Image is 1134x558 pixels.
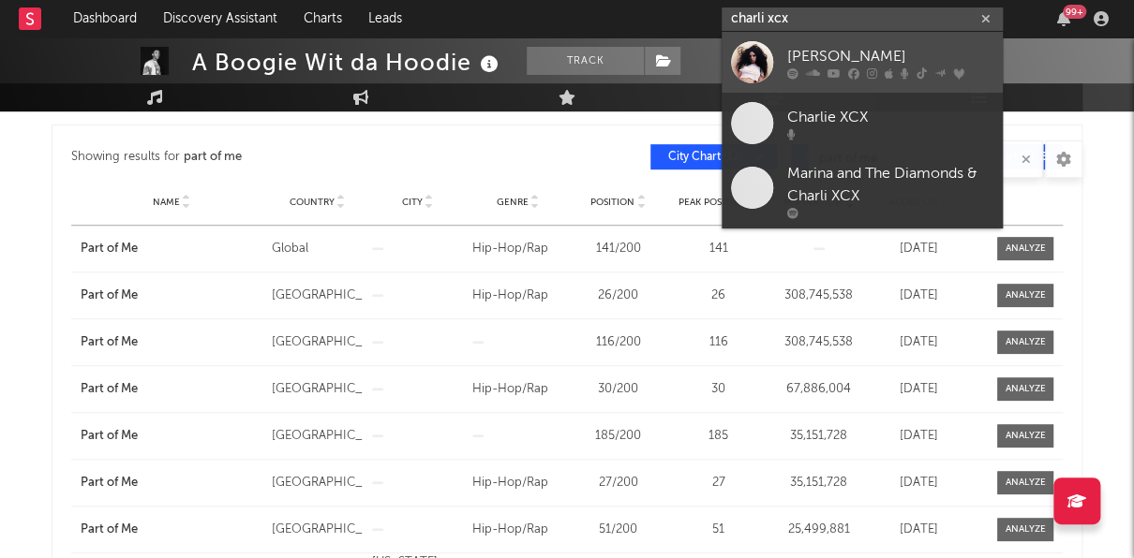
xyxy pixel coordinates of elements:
div: Hip-Hop/Rap [472,286,563,305]
span: Country [290,197,335,208]
div: 116 / 200 [573,333,664,352]
a: Part of Me [81,521,262,539]
div: Hip-Hop/Rap [472,240,563,258]
div: [DATE] [873,474,964,492]
div: 185 / 200 [573,427,664,446]
div: 35,151,728 [773,474,864,492]
div: [DATE] [873,380,964,399]
div: [GEOGRAPHIC_DATA] [272,333,363,352]
div: [DATE] [873,333,964,352]
a: Part of Me [81,240,262,258]
span: Peak Position [679,197,748,208]
div: [DATE] [873,427,964,446]
button: City Chart(12) [650,144,777,169]
div: Charlie XCX [787,106,993,128]
div: 26 [673,286,764,305]
div: [GEOGRAPHIC_DATA] [272,286,363,305]
div: 99 + [1063,5,1086,19]
div: A Boogie Wit da Hoodie [192,47,503,78]
div: 308,745,538 [773,286,864,305]
div: Global [272,240,363,258]
a: Part of Me [81,286,262,305]
div: 35,151,728 [773,427,864,446]
div: 30 [673,380,764,399]
span: Genre [497,197,529,208]
div: [GEOGRAPHIC_DATA] [272,474,363,492]
span: City Chart ( 12 ) [663,152,749,163]
span: City [402,197,423,208]
div: [GEOGRAPHIC_DATA] [272,427,363,446]
div: 116 [673,333,764,352]
a: Marina and The Diamonds & Charli XCX [722,154,1003,228]
div: Hip-Hop/Rap [472,474,563,492]
span: Name [153,197,180,208]
a: Part of Me [81,333,262,352]
div: [GEOGRAPHIC_DATA] [272,380,363,399]
div: Hip-Hop/Rap [472,380,563,399]
div: 26 / 200 [573,286,664,305]
div: part of me [184,146,242,169]
a: Part of Me [81,427,262,446]
a: Part of Me [81,474,262,492]
button: 99+ [1057,11,1070,26]
div: 141 [673,240,764,258]
div: Marina and The Diamonds & Charli XCX [787,163,993,208]
button: Track [527,47,644,75]
input: Search for artists [722,7,1003,31]
a: [PERSON_NAME] [722,32,1003,93]
div: [GEOGRAPHIC_DATA] [272,521,363,539]
div: [DATE] [873,521,964,539]
div: [DATE] [873,286,964,305]
span: Position [590,197,634,208]
div: Showing results for [71,144,567,169]
div: 51 / 200 [573,521,664,539]
div: 30 / 200 [573,380,664,399]
div: 308,745,538 [773,333,864,352]
div: 67,886,004 [773,380,864,399]
div: 25,499,881 [773,521,864,539]
div: 27 [673,474,764,492]
div: 185 [673,427,764,446]
div: Hip-Hop/Rap [472,521,563,539]
div: [DATE] [873,240,964,258]
div: 51 [673,521,764,539]
a: Charlie XCX [722,93,1003,154]
div: 141 / 200 [573,240,664,258]
a: Part of Me [81,380,262,399]
div: [PERSON_NAME] [787,45,993,67]
div: 27 / 200 [573,474,664,492]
